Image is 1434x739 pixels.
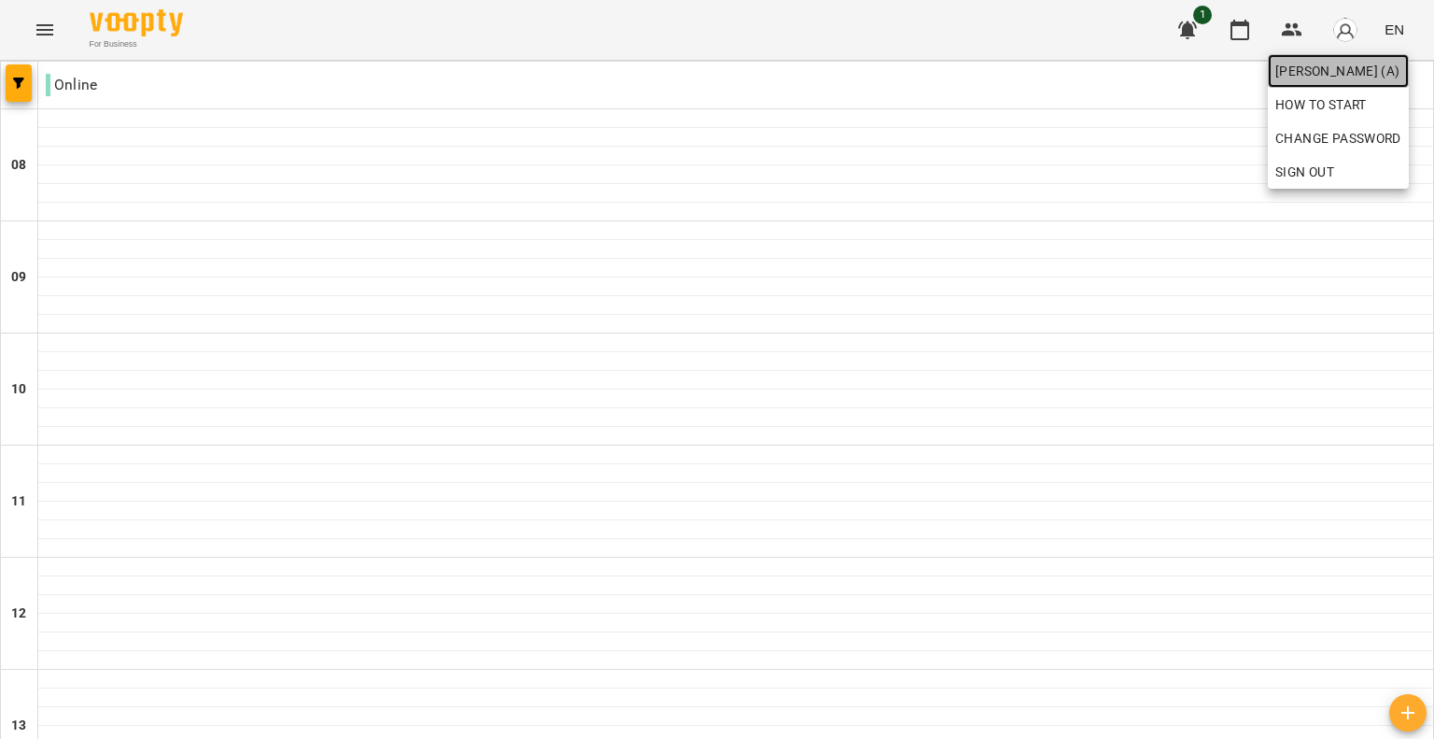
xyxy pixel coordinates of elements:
[1268,121,1409,155] a: Change Password
[1268,88,1374,121] a: How to start
[1275,161,1334,183] span: Sign Out
[1268,155,1409,189] button: Sign Out
[1275,60,1401,82] span: [PERSON_NAME] (а)
[1275,127,1401,149] span: Change Password
[1275,93,1367,116] span: How to start
[1268,54,1409,88] a: [PERSON_NAME] (а)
